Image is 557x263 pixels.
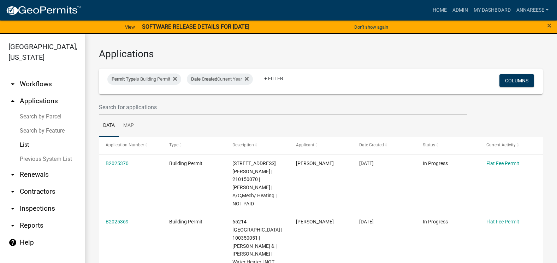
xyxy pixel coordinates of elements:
[232,160,277,206] span: 110 MASON AVE | 210150070 | EMRUD,LOWELL | A/C,Mech/ Heating | NOT PAID
[351,21,391,33] button: Don't show again
[187,74,253,85] div: Current Year
[107,74,181,85] div: is Building Permit
[8,204,17,213] i: arrow_drop_down
[119,115,138,137] a: Map
[106,160,129,166] a: B2025370
[169,219,202,224] span: Building Permit
[122,21,138,33] a: View
[99,137,162,154] datatable-header-cell: Application Number
[359,160,374,166] span: 10/06/2025
[423,219,448,224] span: In Progress
[169,160,202,166] span: Building Permit
[423,142,435,147] span: Status
[162,137,226,154] datatable-header-cell: Type
[226,137,289,154] datatable-header-cell: Description
[259,72,289,85] a: + Filter
[142,23,249,30] strong: SOFTWARE RELEASE DETAILS FOR [DATE]
[169,142,178,147] span: Type
[486,160,519,166] a: Flat Fee Permit
[8,80,17,88] i: arrow_drop_down
[112,76,136,82] span: Permit Type
[499,74,534,87] button: Columns
[99,115,119,137] a: Data
[486,219,519,224] a: Flat Fee Permit
[359,219,374,224] span: 10/06/2025
[416,137,480,154] datatable-header-cell: Status
[99,48,543,60] h3: Applications
[8,97,17,105] i: arrow_drop_up
[99,100,467,115] input: Search for applications
[8,170,17,179] i: arrow_drop_down
[423,160,448,166] span: In Progress
[479,137,543,154] datatable-header-cell: Current Activity
[296,142,314,147] span: Applicant
[547,21,552,30] span: ×
[430,4,450,17] a: Home
[8,187,17,196] i: arrow_drop_down
[289,137,353,154] datatable-header-cell: Applicant
[450,4,471,17] a: Admin
[8,221,17,230] i: arrow_drop_down
[547,21,552,30] button: Close
[514,4,551,17] a: annareese
[232,142,254,147] span: Description
[471,4,514,17] a: My Dashboard
[296,160,334,166] span: Gina Gullickson
[191,76,217,82] span: Date Created
[359,142,384,147] span: Date Created
[352,137,416,154] datatable-header-cell: Date Created
[8,238,17,247] i: help
[106,219,129,224] a: B2025369
[296,219,334,224] span: Gina Gullickson
[106,142,144,147] span: Application Number
[486,142,516,147] span: Current Activity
